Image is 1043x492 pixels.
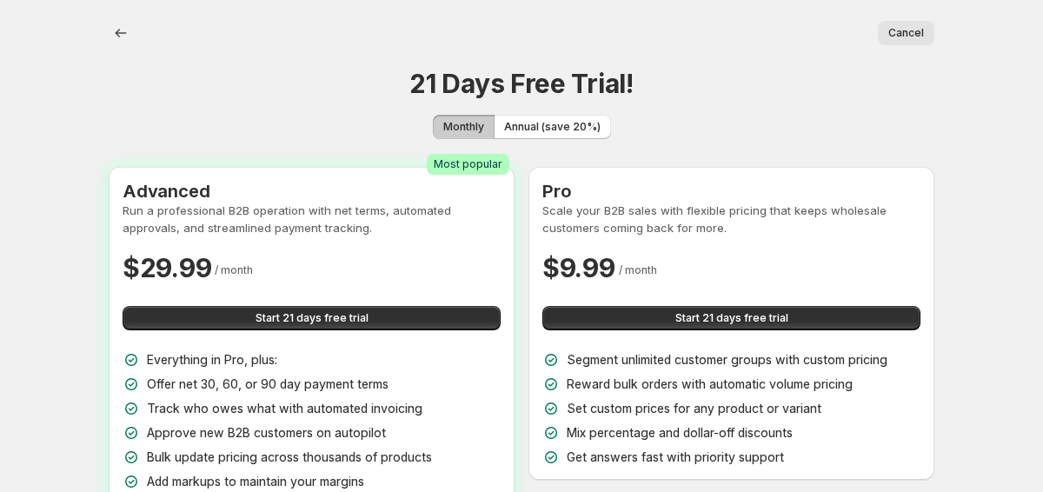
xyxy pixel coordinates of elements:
h3: Pro [542,181,920,202]
span: / month [619,263,657,276]
span: Everything in Pro, plus: [147,352,277,367]
p: Bulk update pricing across thousands of products [147,449,432,466]
p: Segment unlimited customer groups with custom pricing [567,351,887,369]
span: Monthly [443,120,484,134]
h3: Advanced [123,181,501,202]
span: Start 21 days free trial [256,311,369,325]
p: Set custom prices for any product or variant [567,400,821,417]
p: Mix percentage and dollar-off discounts [567,424,793,442]
h2: $ 9.99 [542,250,615,285]
p: Scale your B2B sales with flexible pricing that keeps wholesale customers coming back for more. [542,202,920,236]
span: Cancel [888,26,924,40]
span: Add markups to maintain your margins [147,474,364,489]
p: Run a professional B2B operation with net terms, automated approvals, and streamlined payment tra... [123,202,501,236]
span: Annual (save 20%) [504,120,601,134]
h2: $ 29.99 [123,250,211,285]
span: Offer net 30, 60, or 90 day payment terms [147,376,389,391]
button: Annual (save 20%) [494,115,611,139]
span: Start 21 days free trial [675,311,788,325]
span: Most popular [434,157,502,171]
button: Billing.buttons.back [109,21,133,45]
h1: 21 Days Free Trial! [409,66,633,101]
button: Monthly [433,115,495,139]
button: Start 21 days free trial [542,306,920,330]
span: / month [215,263,253,276]
p: Reward bulk orders with automatic volume pricing [567,376,853,393]
p: Get answers fast with priority support [567,449,784,466]
button: Cancel [878,21,934,45]
button: Start 21 days free trial [123,306,501,330]
span: Track who owes what with automated invoicing [147,401,422,416]
span: Approve new B2B customers on autopilot [147,425,386,440]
